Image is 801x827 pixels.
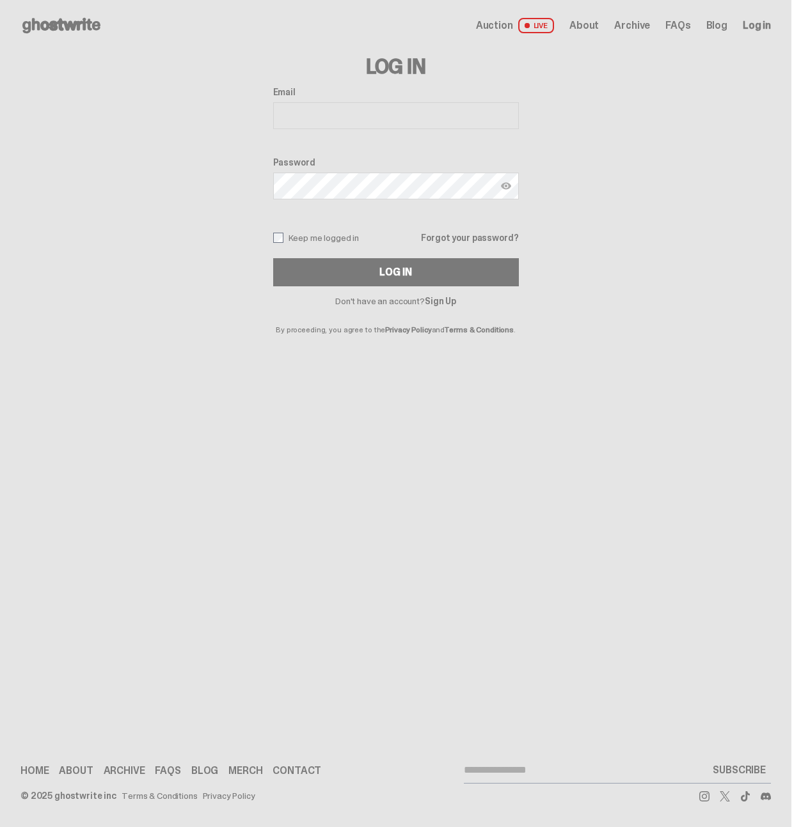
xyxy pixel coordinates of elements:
a: Forgot your password? [421,233,518,242]
a: About [59,766,93,776]
a: Blog [706,20,727,31]
a: Contact [273,766,321,776]
img: Show password [501,181,511,191]
input: Keep me logged in [273,233,283,243]
div: © 2025 ghostwrite inc [20,791,116,800]
a: Blog [191,766,218,776]
a: Terms & Conditions [122,791,197,800]
a: Archive [104,766,145,776]
a: Log in [743,20,771,31]
a: Sign Up [425,295,456,307]
a: Terms & Conditions [445,325,514,335]
h3: Log In [273,56,519,77]
a: Merch [228,766,262,776]
a: About [569,20,599,31]
a: Privacy Policy [203,791,255,800]
p: By proceeding, you agree to the and . [273,305,519,334]
label: Password [273,157,519,167]
a: Archive [614,20,650,31]
a: FAQs [665,20,690,31]
p: Don't have an account? [273,297,519,305]
button: SUBSCRIBE [708,757,771,783]
span: LIVE [518,18,555,33]
button: Log In [273,258,519,286]
a: Privacy Policy [385,325,431,335]
span: Auction [476,20,513,31]
a: Auction LIVE [476,18,554,33]
label: Keep me logged in [273,233,360,243]
div: Log In [379,267,411,277]
label: Email [273,87,519,97]
a: Home [20,766,49,776]
a: FAQs [155,766,180,776]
